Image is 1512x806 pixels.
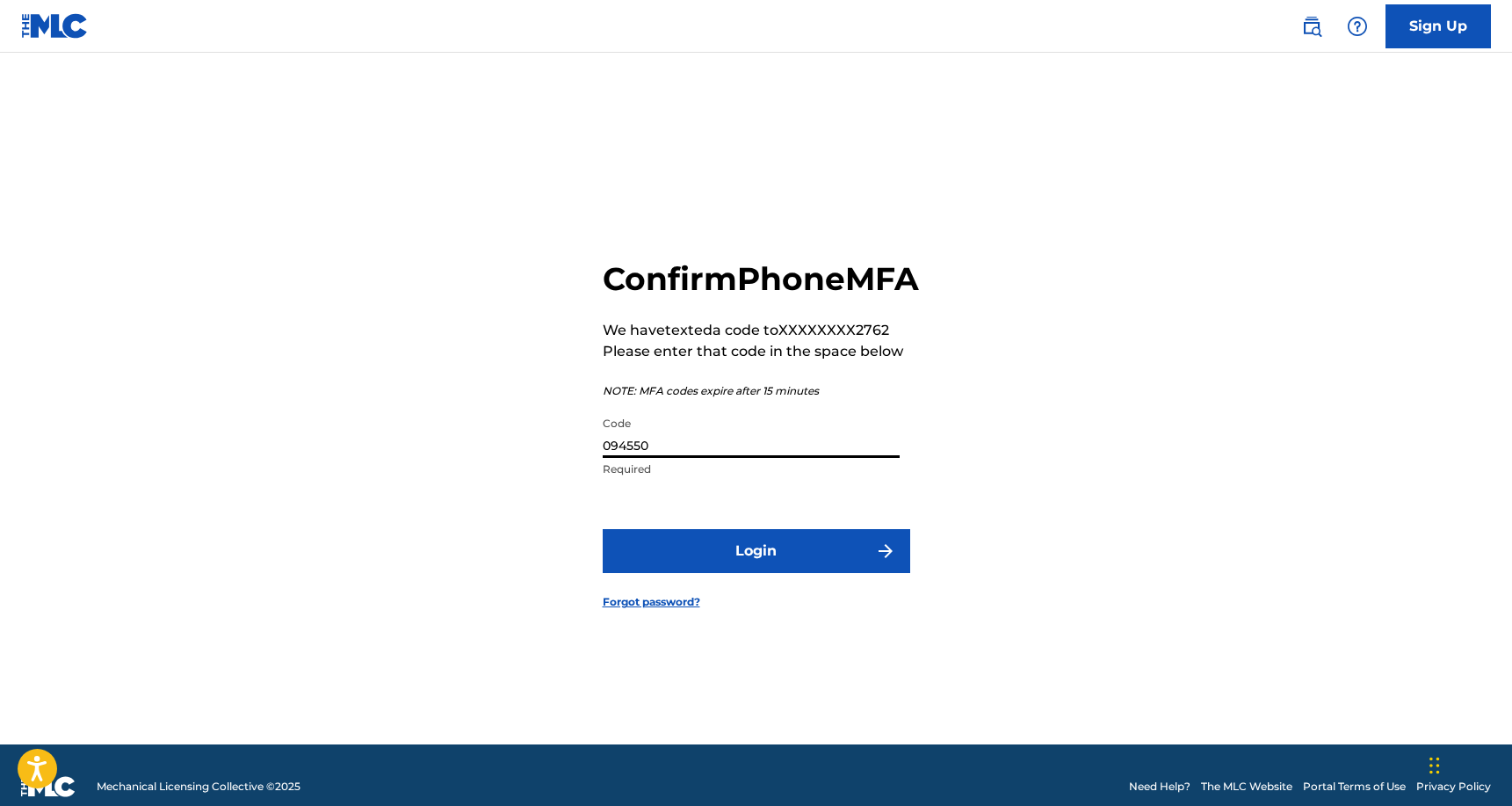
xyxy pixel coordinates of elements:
[1201,779,1292,795] a: The MLC Website
[875,541,896,562] img: f7272a7cc735f4ea7f67.svg
[1429,739,1440,792] div: Drag
[21,776,76,797] img: logo
[603,259,919,299] h2: Confirm Phone MFA
[1347,16,1368,37] img: help
[1340,9,1375,44] div: Help
[1303,779,1406,795] a: Portal Terms of Use
[603,341,919,362] p: Please enter that code in the space below
[1424,722,1512,806] iframe: Chat Widget
[603,461,900,477] p: Required
[1416,779,1491,795] a: Privacy Policy
[97,779,300,795] span: Mechanical Licensing Collective © 2025
[603,320,919,341] p: We have texted a code to XXXXXXXX2762
[1294,9,1329,44] a: Public Search
[1301,16,1322,37] img: search
[1129,779,1190,795] a: Need Help?
[603,383,919,399] p: NOTE: MFA codes expire after 15 minutes
[603,529,910,573] button: Login
[603,594,700,610] a: Forgot password?
[1385,4,1491,48] a: Sign Up
[21,13,89,39] img: MLC Logo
